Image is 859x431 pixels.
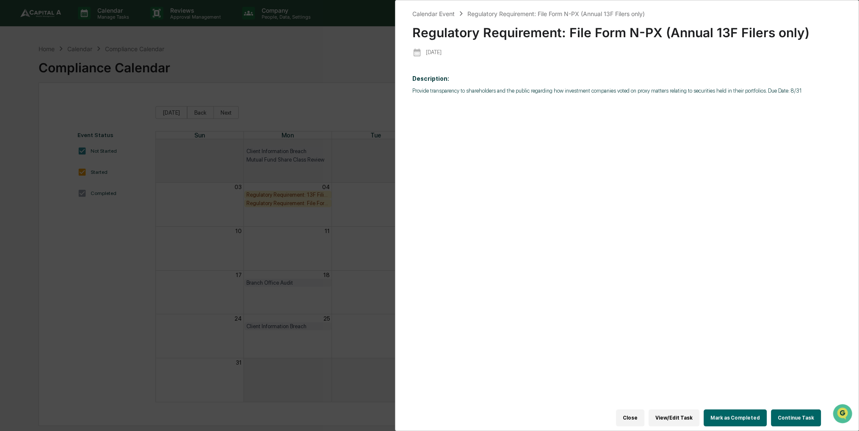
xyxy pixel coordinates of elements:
[75,115,92,121] span: [DATE]
[5,162,57,178] a: 🔎Data Lookup
[38,64,139,73] div: Start new chat
[8,167,15,173] div: 🔎
[38,73,116,80] div: We're available if you need us!
[412,75,449,82] b: Description:
[17,150,55,158] span: Preclearance
[467,10,645,17] div: Regulatory Requirement: File Form N-PX (Annual 13F Filers only)
[412,10,455,17] div: Calendar Event
[70,150,105,158] span: Attestations
[412,18,842,40] div: Regulatory Requirement: File Form N-PX (Annual 13F Filers only)
[616,409,644,426] button: Close
[8,64,24,80] img: 1746055101610-c473b297-6a78-478c-a979-82029cc54cd1
[61,151,68,157] div: 🗄️
[771,409,821,426] button: Continue Task
[8,107,22,120] img: Sigrid Alegria
[412,88,842,94] p: Provide transparency to shareholders and the public regarding how investment companies voted on p...
[832,403,855,426] iframe: Open customer support
[60,186,102,193] a: Powered byPylon
[649,409,699,426] button: View/Edit Task
[144,67,154,77] button: Start new chat
[8,93,57,100] div: Past conversations
[58,146,108,162] a: 🗄️Attestations
[84,187,102,193] span: Pylon
[704,409,767,426] button: Mark as Completed
[8,17,154,31] p: How can we help?
[17,166,53,174] span: Data Lookup
[26,115,69,121] span: [PERSON_NAME]
[70,115,73,121] span: •
[131,92,154,102] button: See all
[8,151,15,157] div: 🖐️
[18,64,33,80] img: 8933085812038_c878075ebb4cc5468115_72.jpg
[5,146,58,162] a: 🖐️Preclearance
[426,49,442,55] p: [DATE]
